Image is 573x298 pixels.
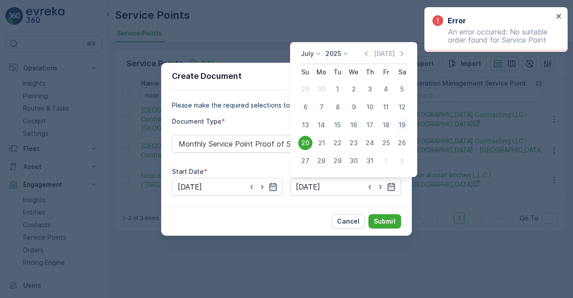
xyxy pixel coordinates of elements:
div: 25 [379,136,393,150]
div: 20 [298,136,312,150]
div: 24 [363,136,377,150]
div: 30 [314,82,329,96]
div: 8 [330,100,345,114]
div: 16 [346,118,361,132]
div: 2 [395,154,409,168]
div: 9 [346,100,361,114]
div: 22 [330,136,345,150]
div: 1 [379,154,393,168]
div: 3 [363,82,377,96]
div: 23 [346,136,361,150]
th: Sunday [297,64,313,80]
div: 29 [330,154,345,168]
button: Submit [368,214,401,229]
th: Wednesday [346,64,362,80]
div: 14 [314,118,329,132]
div: 11 [379,100,393,114]
div: 31 [363,154,377,168]
p: [DATE] [374,49,395,58]
button: close [556,13,562,21]
div: 5 [395,82,409,96]
div: 10 [363,100,377,114]
p: Please make the required selections to create your document. [172,101,401,110]
th: Thursday [362,64,378,80]
div: 27 [298,154,312,168]
div: 1 [330,82,345,96]
div: 6 [298,100,312,114]
input: dd/mm/yyyy [290,178,401,196]
div: 29 [298,82,312,96]
p: July [301,49,314,58]
div: 19 [395,118,409,132]
div: 12 [395,100,409,114]
div: 18 [379,118,393,132]
th: Monday [313,64,329,80]
div: 15 [330,118,345,132]
th: Tuesday [329,64,346,80]
th: Friday [378,64,394,80]
div: 26 [395,136,409,150]
div: 2 [346,82,361,96]
div: 17 [363,118,377,132]
div: 4 [379,82,393,96]
div: 13 [298,118,312,132]
p: An error occurred: No suitable order found for Service Point [432,28,553,44]
p: 2025 [325,49,341,58]
div: 30 [346,154,361,168]
label: Start Date [172,168,204,175]
p: Cancel [337,217,359,226]
p: Submit [374,217,396,226]
label: Document Type [172,117,222,125]
p: Create Document [172,70,242,82]
button: Cancel [332,214,365,229]
div: 21 [314,136,329,150]
th: Saturday [394,64,410,80]
h3: Error [448,15,466,26]
div: 7 [314,100,329,114]
input: dd/mm/yyyy [172,178,283,196]
div: 28 [314,154,329,168]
